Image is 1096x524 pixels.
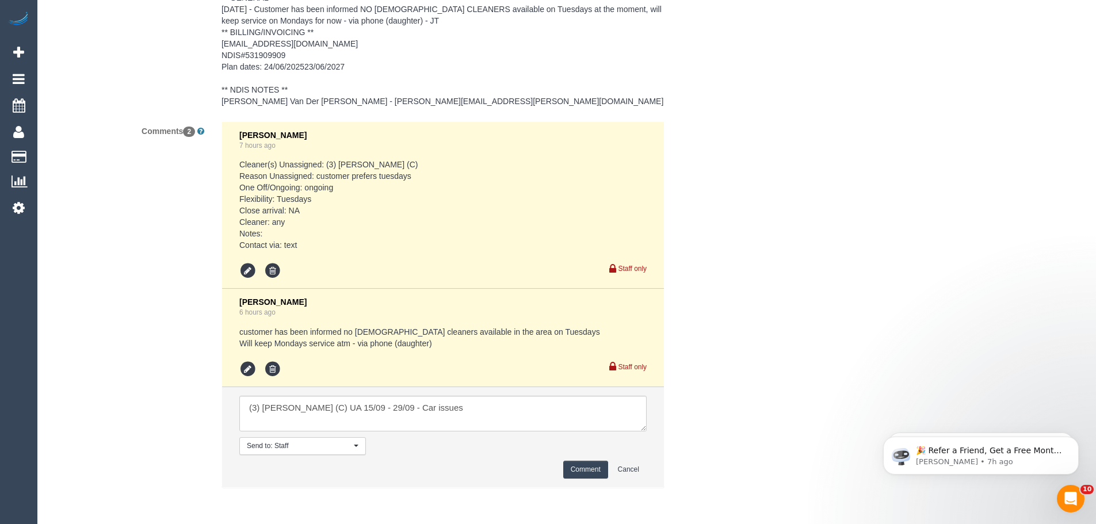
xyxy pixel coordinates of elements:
[239,159,647,251] pre: Cleaner(s) Unassigned: (3) [PERSON_NAME] (C) Reason Unassigned: customer prefers tuesdays One Off...
[239,326,647,349] pre: customer has been informed no [DEMOGRAPHIC_DATA] cleaners available in the area on Tuesdays Will ...
[183,127,195,137] span: 2
[239,131,307,140] span: [PERSON_NAME]
[239,437,366,455] button: Send to: Staff
[239,297,307,307] span: [PERSON_NAME]
[7,12,30,28] img: Automaid Logo
[239,308,276,316] a: 6 hours ago
[618,265,647,273] small: Staff only
[1057,485,1084,512] iframe: Intercom live chat
[563,461,608,479] button: Comment
[239,141,276,150] a: 7 hours ago
[618,363,647,371] small: Staff only
[247,441,351,451] span: Send to: Staff
[610,461,647,479] button: Cancel
[1080,485,1094,494] span: 10
[40,121,213,137] label: Comments
[866,412,1096,493] iframe: Intercom notifications message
